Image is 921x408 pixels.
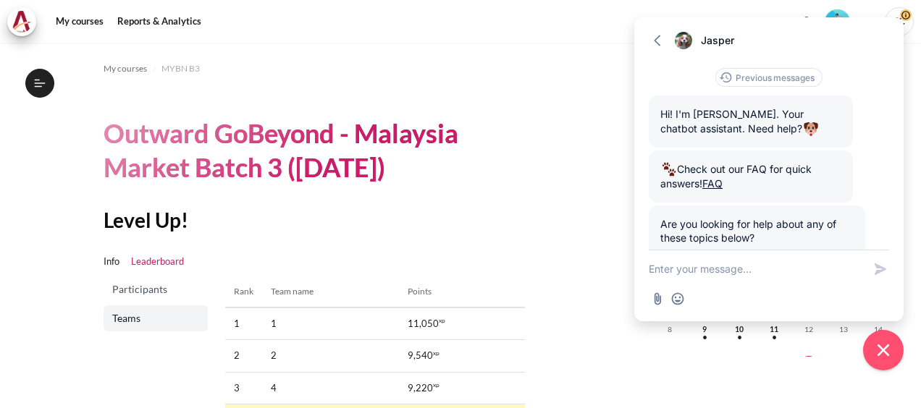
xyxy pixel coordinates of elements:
[161,60,200,77] a: MYBN B3
[225,307,262,340] td: 1
[785,356,820,394] td: Today
[262,307,399,340] td: 1
[857,11,879,33] button: Languages
[694,356,715,378] span: 16
[225,340,262,373] td: 2
[833,356,854,378] span: 20
[885,7,914,36] a: User menu
[131,255,184,269] a: Leaderboard
[12,11,32,33] img: Architeck
[104,57,525,80] nav: Navigation bar
[867,318,889,340] span: 14
[225,372,262,404] td: 3
[798,356,820,378] span: 19
[104,305,208,331] a: Teams
[408,381,433,396] span: 9,220
[763,356,785,378] span: 18
[399,276,525,307] th: Points
[694,325,715,333] a: Tuesday, 9 September events
[112,282,202,297] span: Participants
[225,276,262,307] th: Rank
[659,318,681,340] span: 8
[104,116,525,184] h1: Outward GoBeyond - Malaysia Market Batch 3 ([DATE])
[7,7,43,36] a: Architeck Architeck
[728,356,750,378] span: 17
[112,311,202,326] span: Teams
[104,276,208,302] a: Participants
[262,372,399,404] td: 4
[728,318,750,340] span: 10
[161,62,200,75] span: MYBN B3
[833,318,854,340] span: 13
[104,207,525,233] h2: Level Up!
[104,255,119,269] a: Info
[408,349,433,363] span: 9,540
[763,318,785,340] span: 11
[104,60,147,77] a: My courses
[798,318,820,340] span: 12
[819,8,856,35] a: Level #3
[408,317,439,331] span: 11,050
[694,318,715,340] span: 9
[433,383,440,387] span: xp
[796,11,817,33] div: Show notification window with no new notifications
[885,7,914,36] span: SC
[439,319,445,323] span: xp
[825,9,850,35] img: Level #3
[51,7,109,36] a: My courses
[433,352,440,355] span: xp
[728,325,750,333] a: Wednesday, 10 September events
[825,8,850,35] div: Level #3
[763,325,785,333] a: Thursday, 11 September events
[659,356,681,378] span: 15
[112,7,206,36] a: Reports & Analytics
[104,62,147,75] span: My courses
[262,340,399,373] td: 2
[262,276,399,307] th: Team name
